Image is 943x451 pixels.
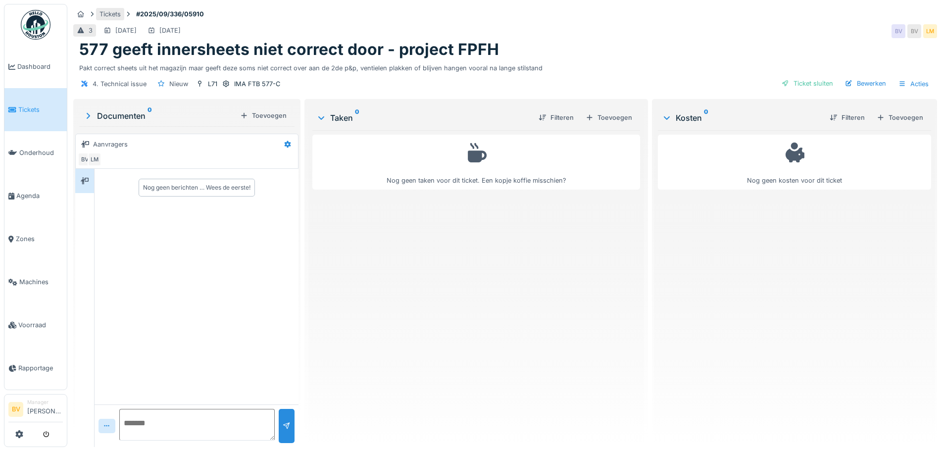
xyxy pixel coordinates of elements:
[892,24,905,38] div: BV
[17,62,63,71] span: Dashboard
[535,111,578,124] div: Filteren
[355,112,359,124] sup: 0
[16,234,63,244] span: Zones
[8,399,63,422] a: BV Manager[PERSON_NAME]
[8,402,23,417] li: BV
[208,79,217,89] div: L71
[236,109,291,122] div: Toevoegen
[873,111,927,124] div: Toevoegen
[115,26,137,35] div: [DATE]
[159,26,181,35] div: [DATE]
[88,152,101,166] div: LM
[923,24,937,38] div: LM
[234,79,280,89] div: IMA FTB 577-C
[18,363,63,373] span: Rapportage
[148,110,152,122] sup: 0
[27,399,63,406] div: Manager
[841,77,890,90] div: Bewerken
[169,79,188,89] div: Nieuw
[21,10,50,40] img: Badge_color-CXgf-gQk.svg
[316,112,530,124] div: Taken
[78,152,92,166] div: BV
[79,40,499,59] h1: 577 geeft innersheets niet correct door - project FPFH
[89,26,93,35] div: 3
[319,139,633,185] div: Nog geen taken voor dit ticket. Een kopje koffie misschien?
[894,77,933,91] div: Acties
[4,347,67,390] a: Rapportage
[99,9,121,19] div: Tickets
[662,112,822,124] div: Kosten
[18,105,63,114] span: Tickets
[93,140,128,149] div: Aanvragers
[143,183,250,192] div: Nog geen berichten … Wees de eerste!
[4,303,67,347] a: Voorraad
[664,139,925,185] div: Nog geen kosten voor dit ticket
[79,59,931,73] div: Pakt correct sheets uit het magazijn maar geeft deze soms niet correct over aan de 2de p&p, venti...
[704,112,708,124] sup: 0
[16,191,63,200] span: Agenda
[4,260,67,303] a: Machines
[27,399,63,420] li: [PERSON_NAME]
[19,277,63,287] span: Machines
[4,88,67,131] a: Tickets
[4,217,67,260] a: Zones
[93,79,147,89] div: 4. Technical issue
[826,111,869,124] div: Filteren
[907,24,921,38] div: BV
[4,174,67,217] a: Agenda
[582,111,636,124] div: Toevoegen
[83,110,236,122] div: Documenten
[778,77,837,90] div: Ticket sluiten
[18,320,63,330] span: Voorraad
[19,148,63,157] span: Onderhoud
[4,131,67,174] a: Onderhoud
[132,9,208,19] strong: #2025/09/336/05910
[4,45,67,88] a: Dashboard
